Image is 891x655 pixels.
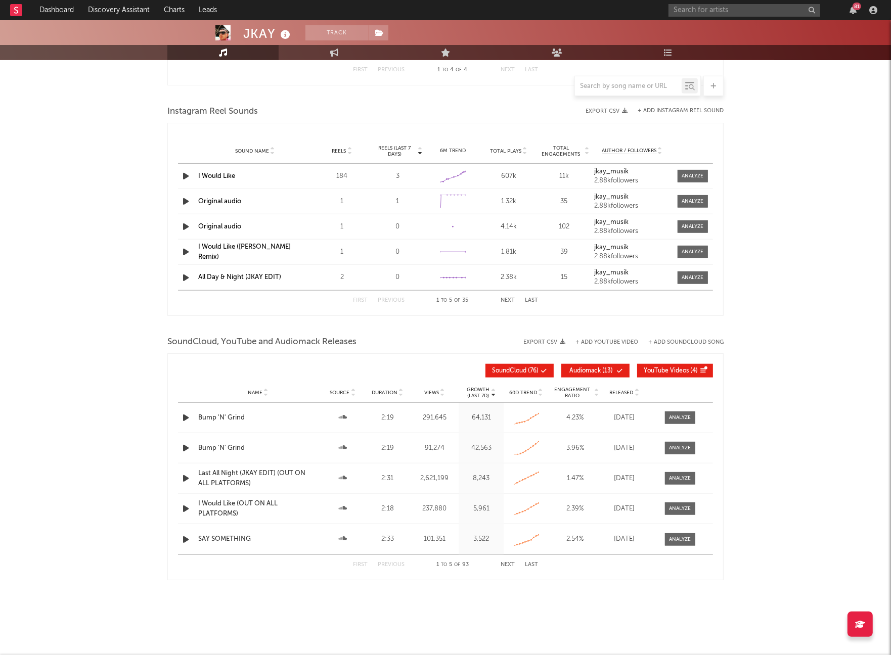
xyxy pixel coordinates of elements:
[594,177,670,184] div: 2.88k followers
[368,474,408,484] div: 2:31
[441,563,447,567] span: to
[372,145,417,157] span: Reels (last 7 days)
[467,393,489,399] p: (Last 7d)
[604,534,645,544] div: [DATE]
[198,274,281,280] a: All Day & Night (JKAY EDIT)
[638,108,724,114] button: + Add Instagram Reel Sound
[317,222,367,232] div: 1
[610,390,634,396] span: Released
[594,253,670,260] div: 2.88k followers
[539,222,590,232] div: 102
[368,413,408,423] div: 2:19
[551,443,599,453] div: 3.96 %
[353,562,368,568] button: First
[167,106,258,118] span: Instagram Reel Sounds
[167,336,357,348] span: SoundCloud, YouTube and Audiomack Releases
[425,64,480,76] div: 1 4 4
[332,148,346,154] span: Reels
[551,504,599,514] div: 2.39 %
[483,197,534,207] div: 1.32k
[551,534,599,544] div: 2.54 %
[594,203,670,210] div: 2.88k followers
[501,298,515,303] button: Next
[425,295,480,307] div: 1 5 35
[378,67,405,73] button: Previous
[594,219,670,226] a: jkay_musik
[198,469,318,488] a: Last All Night (JKAY EDIT) (OUT ON ALL PLATFORMS)
[378,298,405,303] button: Previous
[551,387,593,399] span: Engagement Ratio
[644,368,698,374] span: ( 4 )
[492,368,539,374] span: ( 76 )
[483,247,534,257] div: 1.81k
[198,443,318,453] a: Bump 'N' Grind
[461,443,501,453] div: 42,563
[525,562,538,568] button: Last
[565,340,638,345] div: + Add YouTube Video
[372,222,423,232] div: 0
[575,340,638,345] button: + Add YouTube Video
[413,504,457,514] div: 237,880
[425,559,480,571] div: 1 5 93
[424,390,439,396] span: Views
[198,198,241,205] a: Original audio
[456,68,462,72] span: of
[461,534,501,544] div: 3,522
[561,364,630,378] button: Audiomack(13)
[455,298,461,303] span: of
[575,82,682,90] input: Search by song name or URL
[368,443,408,453] div: 2:19
[568,368,614,374] span: ( 13 )
[413,534,457,544] div: 101,351
[317,247,367,257] div: 1
[594,244,670,251] a: jkay_musik
[368,504,408,514] div: 2:18
[372,171,423,181] div: 3
[501,67,515,73] button: Next
[461,413,501,423] div: 64,131
[413,413,457,423] div: 291,645
[586,108,628,114] button: Export CSV
[305,25,369,40] button: Track
[539,272,590,283] div: 15
[483,222,534,232] div: 4.14k
[368,534,408,544] div: 2:33
[235,148,269,154] span: Sound Name
[467,387,489,393] p: Growth
[525,67,538,73] button: Last
[628,108,724,114] div: + Add Instagram Reel Sound
[501,562,515,568] button: Next
[853,3,861,10] div: 81
[669,4,820,17] input: Search for artists
[441,298,448,303] span: to
[594,194,629,200] strong: jkay_musik
[490,148,521,154] span: Total Plays
[850,6,857,14] button: 81
[602,148,656,154] span: Author / Followers
[539,197,590,207] div: 35
[198,223,241,230] a: Original audio
[604,413,645,423] div: [DATE]
[594,168,670,175] a: jkay_musik
[198,413,318,423] a: Bump 'N' Grind
[372,247,423,257] div: 0
[317,197,367,207] div: 1
[551,474,599,484] div: 1.47 %
[569,368,601,374] span: Audiomack
[483,171,534,181] div: 607k
[483,272,534,283] div: 2.38k
[198,244,291,260] a: I Would Like ([PERSON_NAME] Remix)
[594,278,670,286] div: 2.88k followers
[454,563,460,567] span: of
[551,413,599,423] div: 4.23 %
[243,25,293,42] div: JKAY
[372,272,423,283] div: 0
[492,368,526,374] span: SoundCloud
[604,504,645,514] div: [DATE]
[539,145,584,157] span: Total Engagements
[198,499,318,519] div: I Would Like (OUT ON ALL PLATFORMS)
[198,534,318,544] div: SAY SOMETHING
[594,269,629,276] strong: jkay_musik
